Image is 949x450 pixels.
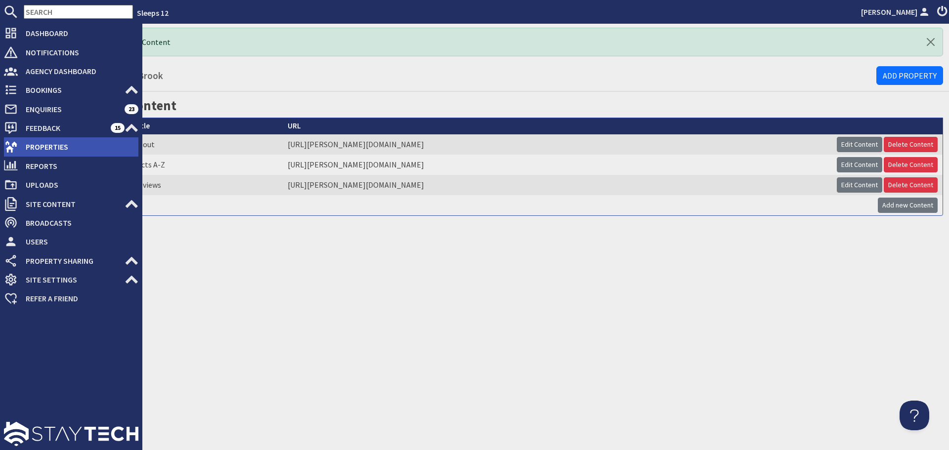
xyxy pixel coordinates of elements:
[18,25,138,41] span: Dashboard
[137,8,169,18] a: Sleeps 12
[4,139,138,155] a: Properties
[18,177,138,193] span: Uploads
[283,155,832,175] td: [URL][PERSON_NAME][DOMAIN_NAME]
[18,44,138,60] span: Notifications
[125,104,138,114] span: 23
[884,177,938,193] a: Delete Content
[4,290,138,306] a: Refer a Friend
[4,158,138,174] a: Reports
[837,157,882,172] a: Edit Content
[4,120,138,136] a: Feedback 15
[18,120,111,136] span: Feedback
[861,6,931,18] a: [PERSON_NAME]
[129,96,943,116] h2: Content
[4,177,138,193] a: Uploads
[18,101,125,117] span: Enquiries
[129,155,283,175] td: Facts A-Z
[129,134,283,155] td: About
[24,5,133,19] input: SEARCH
[4,196,138,212] a: Site Content
[900,401,929,430] iframe: Toggle Customer Support
[111,123,125,133] span: 15
[283,134,832,155] td: [URL][PERSON_NAME][DOMAIN_NAME]
[129,118,283,134] th: Title
[18,158,138,174] span: Reports
[837,137,882,152] a: Edit Content
[283,175,832,195] td: [URL][PERSON_NAME][DOMAIN_NAME]
[4,253,138,269] a: Property Sharing
[18,139,138,155] span: Properties
[283,118,832,134] th: URL
[18,272,125,287] span: Site Settings
[18,253,125,269] span: Property Sharing
[837,177,882,193] a: Edit Content
[4,63,138,79] a: Agency Dashboard
[30,28,943,56] div: Successfully updated Property Content
[876,66,943,85] a: Add Property
[878,198,938,213] a: Add new Content
[18,82,125,98] span: Bookings
[18,234,138,249] span: Users
[4,215,138,231] a: Broadcasts
[4,234,138,249] a: Users
[4,44,138,60] a: Notifications
[4,422,138,446] img: staytech_l_w-4e588a39d9fa60e82540d7cfac8cfe4b7147e857d3e8dbdfbd41c59d52db0ec4.svg
[18,290,138,306] span: Refer a Friend
[18,63,138,79] span: Agency Dashboard
[884,137,938,152] a: Delete Content
[129,175,283,195] td: Reviews
[4,101,138,117] a: Enquiries 23
[4,25,138,41] a: Dashboard
[18,215,138,231] span: Broadcasts
[4,82,138,98] a: Bookings
[18,196,125,212] span: Site Content
[884,157,938,172] a: Delete Content
[4,272,138,287] a: Site Settings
